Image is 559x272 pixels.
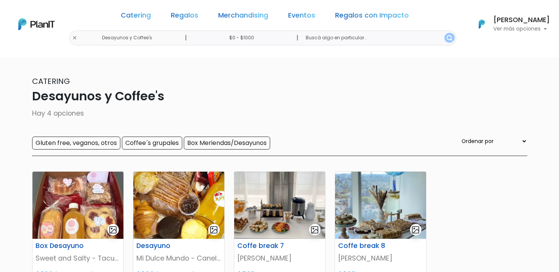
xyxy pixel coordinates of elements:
a: Regalos [171,12,198,21]
h6: Desayuno [132,242,194,250]
img: close-6986928ebcb1d6c9903e3b54e860dbc4d054630f23adef3a32610726dff6a82b.svg [72,35,77,40]
a: Eventos [288,12,315,21]
input: Coffee´s grupales [122,137,182,150]
img: gallery-light [310,225,319,234]
img: search_button-432b6d5273f82d61273b3651a40e1bd1b912527efae98b1b7a1b2c0702e16a8d.svg [447,35,452,41]
p: Catering [32,76,527,87]
p: [PERSON_NAME] [338,253,423,263]
img: thumb_WhatsApp_Image_2023-10-02_at_15.22.40.jpeg [335,172,426,239]
input: Gluten free, veganos, otros [32,137,120,150]
p: Desayunos y Coffee's [32,87,527,105]
input: Buscá algo en particular.. [300,31,456,45]
p: | [297,33,298,42]
input: Box Meriendas/Desayunos [184,137,270,150]
a: Catering [121,12,151,21]
p: Mi Dulce Mundo - Canelones [136,253,221,263]
h6: Box Desayuno [31,242,94,250]
img: PlanIt Logo [473,16,490,32]
img: thumb_coffe.png [234,172,325,239]
p: Ver más opciones [493,26,550,32]
p: | [185,33,187,42]
p: Hay 4 opciones [32,108,527,118]
img: gallery-light [109,225,117,234]
h6: Coffe break 8 [334,242,396,250]
img: gallery-light [209,225,218,234]
a: Regalos con Impacto [335,12,409,21]
img: thumb_286556573_717610206122103_299874085211880543_n.jpg [32,172,123,239]
button: PlanIt Logo [PERSON_NAME] Ver más opciones [469,14,550,34]
img: PlanIt Logo [18,18,55,30]
p: [PERSON_NAME] [237,253,322,263]
a: Merchandising [218,12,268,21]
h6: [PERSON_NAME] [493,17,550,24]
img: thumb_285201599_693761701734861_2864128965460336740_n.jpg [133,172,224,239]
img: gallery-light [411,225,420,234]
h6: Coffe break 7 [233,242,295,250]
p: Sweet and Salty - Tacuarembó [36,253,120,263]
